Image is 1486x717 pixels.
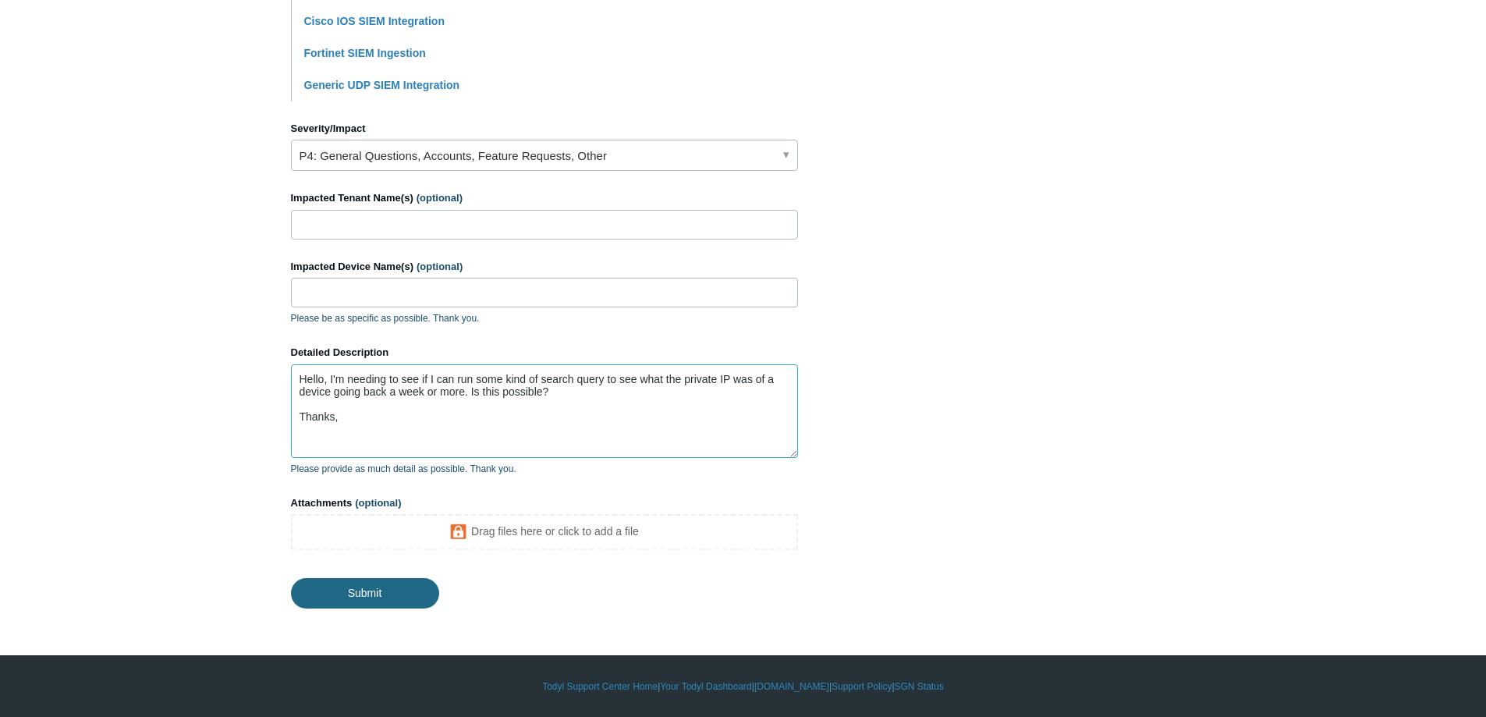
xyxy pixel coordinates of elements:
[754,680,829,694] a: [DOMAIN_NAME]
[304,15,445,27] a: Cisco IOS SIEM Integration
[304,79,460,91] a: Generic UDP SIEM Integration
[417,261,463,272] span: (optional)
[291,345,798,360] label: Detailed Description
[832,680,892,694] a: Support Policy
[291,578,439,608] input: Submit
[291,462,798,476] p: Please provide as much detail as possible. Thank you.
[291,495,798,511] label: Attachments
[291,140,798,171] a: P4: General Questions, Accounts, Feature Requests, Other
[291,311,798,325] p: Please be as specific as possible. Thank you.
[291,190,798,206] label: Impacted Tenant Name(s)
[291,259,798,275] label: Impacted Device Name(s)
[355,497,401,509] span: (optional)
[542,680,658,694] a: Todyl Support Center Home
[417,192,463,204] span: (optional)
[895,680,944,694] a: SGN Status
[660,680,751,694] a: Your Todyl Dashboard
[291,680,1196,694] div: | | | |
[291,121,798,137] label: Severity/Impact
[304,47,426,59] a: Fortinet SIEM Ingestion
